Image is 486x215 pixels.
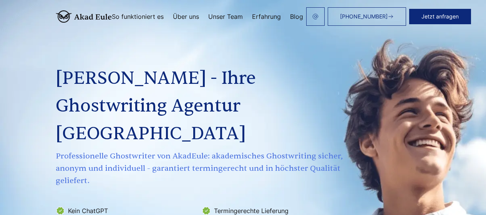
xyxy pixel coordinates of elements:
a: So funktioniert es [112,13,164,20]
button: Jetzt anfragen [409,9,471,24]
img: email [312,13,318,20]
a: Unser Team [208,13,243,20]
a: Über uns [173,13,199,20]
img: logo [56,10,112,23]
span: [PHONE_NUMBER] [340,13,388,20]
a: Erfahrung [252,13,281,20]
h1: [PERSON_NAME] - Ihre Ghostwriting Agentur [GEOGRAPHIC_DATA] [56,65,345,148]
span: Professionelle Ghostwriter von AkadEule: akademisches Ghostwriting sicher, anonym und individuell... [56,150,345,187]
a: Blog [290,13,303,20]
a: [PHONE_NUMBER] [328,7,406,26]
